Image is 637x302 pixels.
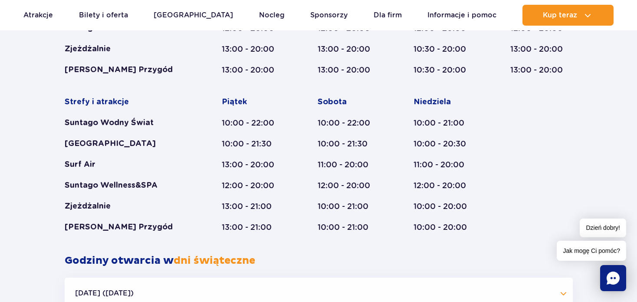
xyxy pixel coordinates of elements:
a: Bilety i oferta [79,5,128,26]
span: Dzień dobry! [580,219,626,237]
div: Zjeżdżalnie [65,44,188,54]
a: Atrakcje [23,5,53,26]
a: Informacje i pomoc [427,5,496,26]
div: 10:00 - 21:30 [318,139,380,149]
div: Suntago Wellness&SPA [65,180,188,191]
div: 13:00 - 20:00 [222,44,284,54]
a: Sponsorzy [310,5,348,26]
div: Sobota [318,97,380,107]
div: 10:30 - 20:00 [414,44,477,54]
div: 10:00 - 21:00 [318,222,380,232]
div: [PERSON_NAME] Przygód [65,222,188,232]
div: 13:00 - 20:00 [318,65,380,75]
div: Niedziela [414,97,477,107]
div: 10:00 - 21:00 [414,118,477,128]
div: 13:00 - 20:00 [318,44,380,54]
div: 13:00 - 20:00 [510,65,573,75]
div: 10:00 - 20:00 [414,201,477,212]
span: dni świąteczne [174,254,255,267]
a: Nocleg [259,5,285,26]
span: Kup teraz [543,11,577,19]
div: 10:00 - 22:00 [222,118,284,128]
div: 13:00 - 21:00 [222,201,284,212]
a: Dla firm [374,5,402,26]
div: 12:00 - 20:00 [318,180,380,191]
div: Zjeżdżalnie [65,201,188,212]
div: 11:00 - 20:00 [318,159,380,170]
div: 12:00 - 20:00 [222,180,284,191]
div: 13:00 - 20:00 [222,159,284,170]
div: Surf Air [65,159,188,170]
div: Piątek [222,97,284,107]
div: 10:00 - 22:00 [318,118,380,128]
div: 13:00 - 20:00 [222,65,284,75]
div: 13:00 - 20:00 [510,44,573,54]
div: 10:00 - 21:00 [318,201,380,212]
div: Strefy i atrakcje [65,97,188,107]
div: [PERSON_NAME] Przygód [65,65,188,75]
h2: Godziny otwarcia w [65,254,573,267]
span: Jak mogę Ci pomóc? [557,241,626,261]
a: [GEOGRAPHIC_DATA] [154,5,233,26]
div: 10:00 - 20:30 [414,139,477,149]
div: 10:00 - 20:00 [414,222,477,232]
div: 11:00 - 20:00 [414,159,477,170]
div: Chat [600,265,626,291]
div: 12:00 - 20:00 [414,180,477,191]
div: [GEOGRAPHIC_DATA] [65,139,188,149]
div: 13:00 - 21:00 [222,222,284,232]
div: Suntago Wodny Świat [65,118,188,128]
div: 10:00 - 21:30 [222,139,284,149]
div: 10:30 - 20:00 [414,65,477,75]
button: Kup teraz [522,5,614,26]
